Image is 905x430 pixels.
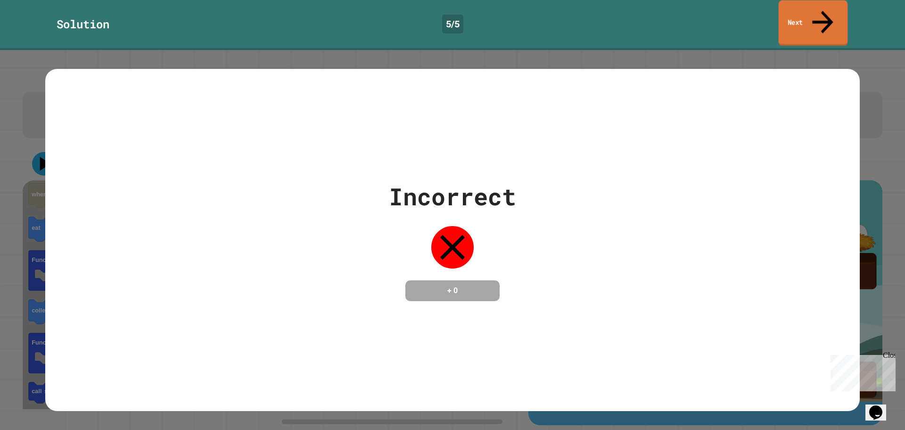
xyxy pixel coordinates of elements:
[415,285,490,296] h4: + 0
[865,392,896,421] iframe: chat widget
[827,351,896,391] iframe: chat widget
[779,0,848,46] a: Next
[442,15,463,34] div: 5 / 5
[57,16,109,33] div: Solution
[4,4,65,60] div: Chat with us now!Close
[389,179,516,214] div: Incorrect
